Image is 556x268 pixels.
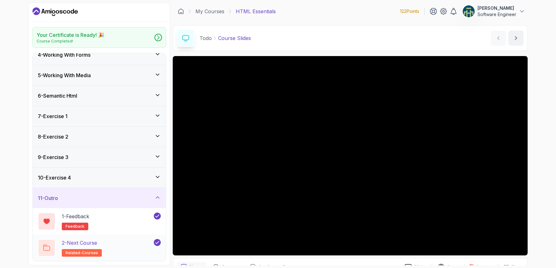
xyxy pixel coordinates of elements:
[38,174,71,181] h3: 10 - Exercise 4
[200,34,212,42] p: Todo
[33,168,166,188] button: 10-Exercise 4
[33,106,166,126] button: 7-Exercise 1
[195,8,224,15] a: My Courses
[236,8,276,15] p: HTML Essentials
[37,39,104,44] p: Course Completed!
[400,8,419,14] p: 122 Points
[32,7,78,17] a: Dashboard
[32,27,166,48] a: Your Certificate is Ready! 🎉Course Completed!
[37,31,104,39] h2: Your Certificate is Ready! 🎉
[33,127,166,147] button: 8-Exercise 2
[478,11,516,18] p: Software Engineer
[38,112,67,120] h3: 7 - Exercise 1
[38,213,161,230] button: 1-Feedbackfeedback
[33,86,166,106] button: 6-Semantic Html
[38,71,91,79] h3: 5 - Working With Media
[478,5,516,11] p: [PERSON_NAME]
[508,31,524,46] button: next content
[178,8,184,14] a: Dashboard
[38,239,161,257] button: 2-Next Courserelated-courses
[38,92,77,100] h3: 6 - Semantic Html
[62,213,89,220] p: 1 - Feedback
[33,45,166,65] button: 4-Working With Forms
[33,147,166,167] button: 9-Exercise 3
[491,31,506,46] button: previous content
[38,194,58,202] h3: 11 - Outro
[38,133,68,140] h3: 8 - Exercise 2
[462,5,525,18] button: user profile image[PERSON_NAME]Software Engineer
[463,5,475,17] img: user profile image
[66,224,84,229] span: feedback
[38,153,68,161] h3: 9 - Exercise 3
[218,34,251,42] p: Course Slides
[62,239,97,247] p: 2 - Next Course
[66,250,98,255] span: related-courses
[38,51,90,59] h3: 4 - Working With Forms
[33,65,166,85] button: 5-Working With Media
[33,188,166,208] button: 11-Outro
